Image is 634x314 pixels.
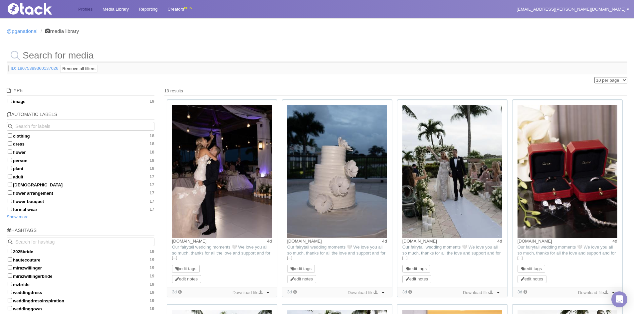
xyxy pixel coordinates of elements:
[611,291,627,307] div: Open Intercom Messenger
[8,240,13,244] svg: Search
[382,238,387,244] time: Posted: 10/8/2025, 10:10:57 PM
[149,282,154,287] span: 19
[521,276,543,281] a: edit notes
[39,28,79,34] li: media library
[149,306,154,311] span: 19
[402,289,407,294] time: Added: 10/10/2025, 7:16:28 AM
[149,133,154,139] span: 18
[8,282,12,286] input: mzbride19
[172,239,207,244] a: [DOMAIN_NAME]
[287,239,322,244] a: [DOMAIN_NAME]
[149,290,154,295] span: 19
[8,298,12,302] input: weddingdressinspiration19
[7,28,38,34] a: @pganational
[7,228,154,236] h5: Hashtags
[149,207,154,212] span: 17
[406,276,428,281] a: edit notes
[184,5,192,12] div: BETA
[7,157,154,163] label: person
[164,88,627,94] div: 19 results
[7,305,154,312] label: weddinggown
[8,265,12,269] input: mirazwillinger19
[7,238,15,246] button: Search
[7,181,154,188] label: [DEMOGRAPHIC_DATA]
[8,174,12,178] input: adult17
[287,255,387,261] a: […]
[172,255,272,261] a: […]
[267,238,272,244] time: Posted: 10/8/2025, 10:10:57 PM
[518,239,552,244] a: [DOMAIN_NAME]
[291,276,313,281] a: edit notes
[7,256,154,263] label: hautecouture
[8,150,12,154] input: flower18
[8,190,12,195] input: flower arrangement17
[149,141,154,147] span: 18
[172,105,272,238] img: Image may contain: clothing, dress, formal wear, fashion, gown, suit, evening dress, adult, bride...
[7,132,154,139] label: clothing
[7,122,154,131] input: Search for labels
[8,249,12,253] input: 2025bride19
[7,122,15,131] button: Search
[149,298,154,303] span: 19
[7,98,154,104] label: image
[518,255,617,261] a: […]
[8,207,12,211] input: formal wear17
[8,273,12,278] input: mirazwillingerbride19
[402,239,437,244] a: [DOMAIN_NAME]
[402,255,502,261] a: […]
[497,238,502,244] time: Posted: 10/8/2025, 10:10:57 PM
[149,273,154,279] span: 19
[7,140,154,147] label: dress
[7,214,29,219] a: Show more
[175,276,198,281] a: edit notes
[5,3,72,15] img: Tack
[7,206,154,212] label: formal wear
[8,99,12,103] input: image19
[7,149,154,155] label: flower
[7,248,154,255] label: 2025bride
[287,289,292,294] time: Added: 10/10/2025, 7:16:29 AM
[8,257,12,262] input: hautecouture19
[8,158,12,162] input: person18
[8,166,12,170] input: plant18
[149,199,154,204] span: 17
[149,265,154,270] span: 19
[8,199,12,203] input: flower bouquet17
[518,289,522,294] time: Added: 10/10/2025, 7:16:25 AM
[8,141,12,146] input: dress18
[11,65,58,71] a: ID: 18075389360137026
[149,190,154,196] span: 17
[149,166,154,171] span: 18
[172,289,177,294] time: Added: 10/10/2025, 7:16:32 AM
[62,65,96,72] div: Remove all filters
[7,165,154,171] label: plant
[346,289,379,296] a: Download file
[7,297,154,304] label: weddingdressinspiration
[7,198,154,204] label: flower bouquet
[231,289,264,296] a: Download file
[8,182,12,186] input: [DEMOGRAPHIC_DATA]17
[7,281,154,287] label: mzbride
[7,173,154,180] label: adult
[287,105,387,238] img: Image may contain: cream, dessert, food, icing, cake, wedding, wedding cake, flower, plant, birth...
[402,105,502,238] img: Image may contain: plant, potted plant, clothing, dress, formal wear, adult, bridegroom, male, ma...
[149,174,154,179] span: 17
[521,266,542,271] a: edit tags
[7,48,627,63] input: Search for media
[576,289,610,296] a: Download file
[7,88,154,96] h5: Type
[7,289,154,295] label: weddingdress
[612,238,617,244] time: Posted: 10/8/2025, 10:10:57 PM
[8,133,12,138] input: clothing18
[461,289,495,296] a: Download file
[149,182,154,187] span: 17
[8,306,12,310] input: weddinggown19
[7,272,154,279] label: mirazwillingerbride
[7,189,154,196] label: flower arrangement
[60,65,98,73] a: Remove all filters
[149,99,154,104] span: 19
[149,158,154,163] span: 18
[7,112,154,120] h5: Automatic Labels
[7,238,154,246] input: Search for hashtag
